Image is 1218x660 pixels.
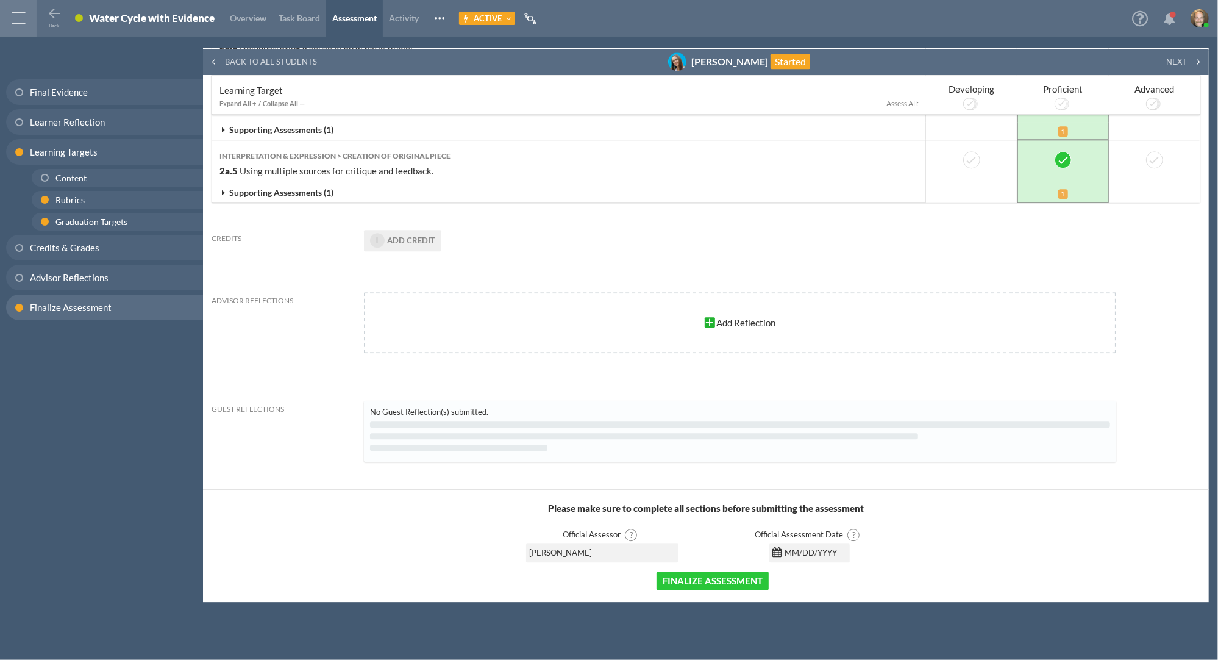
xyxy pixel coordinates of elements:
span: Final Evidence [30,86,88,99]
button: Active [459,12,515,25]
span: Credits & Grades [30,242,99,254]
button: Finalize Assessment [657,572,769,590]
span: Activity [389,13,419,23]
strong: Interpretation & Expression > Creation of Original Piece [219,151,451,160]
span: Add Credit [387,235,435,245]
span: Official Assessment Date [755,528,843,541]
a: Back to all students [211,55,317,68]
a: Advisor Reflections [6,265,203,290]
span: Assessment [332,13,377,23]
div: Started [771,54,810,69]
strong: Please make sure to complete all sections before submitting the assessment [548,502,864,515]
span: Task Board [279,13,320,23]
a: Final Evidence [6,79,203,105]
div: No Guest Reflection(s) submitted. [370,406,1110,412]
span: 1 [1058,189,1068,199]
span: Finalize Assessment [30,301,112,314]
label: Guest Reflections [212,403,284,416]
a: Content [32,169,203,187]
span: Supporting Assessments (1) [229,187,333,198]
span: ? [847,529,860,541]
a: Finalize Assessment [6,295,203,320]
a: Learner Reflection [6,109,203,135]
td: Using multiple sources for critique and feedback. [212,140,926,185]
a: Graduation Targets [32,213,203,231]
span: Advanced [1135,84,1175,95]
div: Collapse All — [263,97,305,110]
strong: 2a.5 [219,165,238,176]
span: Developing [949,84,995,95]
span: Learning Targets [30,146,98,159]
div: : [886,97,919,110]
span: MM/DD/YYYY [785,548,837,558]
div: [PERSON_NAME] [526,543,678,562]
span: 1 [1058,126,1068,137]
span: Advisor Reflections [30,271,109,284]
button: Add Credit [364,230,441,251]
div: Add Reflection [702,314,779,332]
div: Learning Target [219,84,919,97]
label: Back to all students [225,55,317,68]
span: Overview [230,13,266,23]
button: Back [47,7,62,27]
a: Credits & Grades [6,235,203,260]
label: Advisor Reflections [212,294,293,307]
span: Back [49,23,60,29]
span: Proficient [1044,84,1083,95]
span: [PERSON_NAME] [691,55,768,68]
span: ? [625,529,637,541]
div: Water Cycle with Evidence [89,12,215,24]
span: Learner Reflection [30,116,105,129]
img: image [1191,9,1209,27]
a: Rubrics [32,191,203,209]
div: Water Cycle with Evidence [89,12,215,28]
label: Next [1166,55,1187,68]
span: Content [55,173,87,183]
span: Assess All [886,97,917,110]
label: Credits [212,232,241,245]
a: Next [1166,55,1201,68]
span: Supporting Assessments (1) [229,124,333,135]
div: Expand All + [219,97,256,110]
span: / [258,97,261,110]
span: Official Assessor [563,528,621,541]
span: Active [474,13,502,23]
span: Graduation Targets [55,217,127,227]
span: Rubrics [55,195,85,205]
a: Learning Targets [6,139,203,165]
img: image [668,52,686,71]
